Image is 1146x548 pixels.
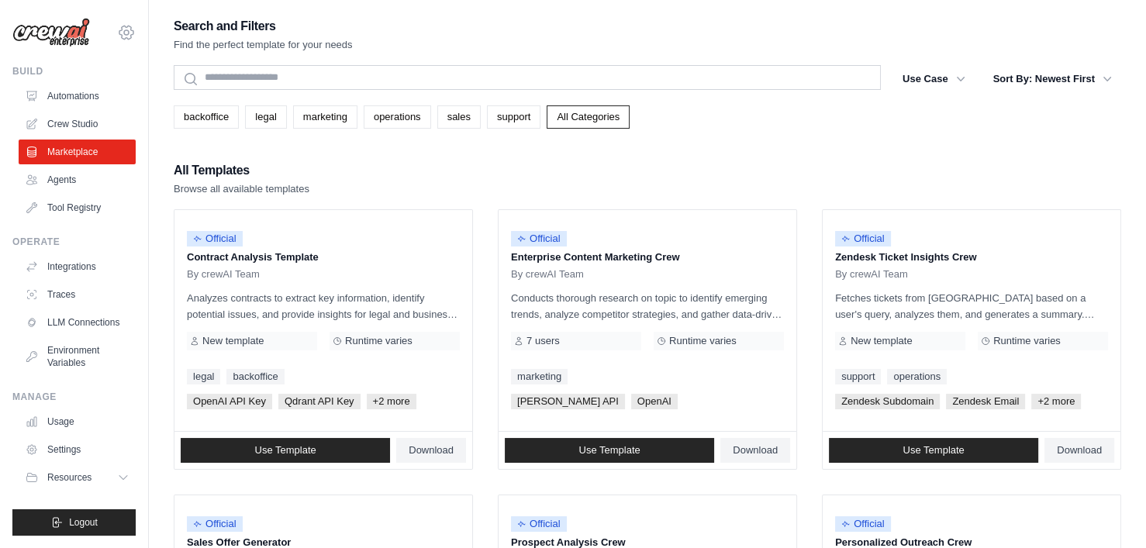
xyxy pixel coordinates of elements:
a: LLM Connections [19,310,136,335]
a: Automations [19,84,136,109]
a: sales [437,105,481,129]
a: All Categories [547,105,630,129]
span: New template [851,335,912,347]
a: Use Template [829,438,1038,463]
a: Download [396,438,466,463]
button: Sort By: Newest First [984,65,1121,93]
p: Analyzes contracts to extract key information, identify potential issues, and provide insights fo... [187,290,460,322]
a: support [487,105,540,129]
a: Crew Studio [19,112,136,136]
a: Environment Variables [19,338,136,375]
span: OpenAI API Key [187,394,272,409]
button: Resources [19,465,136,490]
h2: All Templates [174,160,309,181]
div: Operate [12,236,136,248]
h2: Search and Filters [174,16,353,37]
p: Conducts thorough research on topic to identify emerging trends, analyze competitor strategies, a... [511,290,784,322]
span: Official [511,516,567,532]
a: backoffice [226,369,284,384]
span: OpenAI [631,394,678,409]
a: Tool Registry [19,195,136,220]
a: Traces [19,282,136,307]
a: Use Template [181,438,390,463]
div: Manage [12,391,136,403]
span: Download [733,444,778,457]
span: Zendesk Subdomain [835,394,940,409]
p: Contract Analysis Template [187,250,460,265]
a: Settings [19,437,136,462]
span: Official [187,516,243,532]
span: Qdrant API Key [278,394,361,409]
span: Use Template [254,444,316,457]
span: +2 more [367,394,416,409]
a: operations [364,105,431,129]
img: Logo [12,18,90,47]
button: Logout [12,509,136,536]
p: Enterprise Content Marketing Crew [511,250,784,265]
a: Download [1044,438,1114,463]
span: Download [409,444,454,457]
a: operations [887,369,947,384]
span: Runtime varies [669,335,737,347]
a: Usage [19,409,136,434]
a: Agents [19,167,136,192]
a: legal [245,105,286,129]
span: +2 more [1031,394,1081,409]
a: marketing [511,369,568,384]
a: marketing [293,105,357,129]
span: By crewAI Team [835,268,908,281]
p: Fetches tickets from [GEOGRAPHIC_DATA] based on a user's query, analyzes them, and generates a su... [835,290,1108,322]
span: Use Template [578,444,640,457]
span: Runtime varies [345,335,412,347]
a: Use Template [505,438,714,463]
a: backoffice [174,105,239,129]
span: Resources [47,471,91,484]
span: Official [187,231,243,246]
span: Zendesk Email [946,394,1025,409]
a: legal [187,369,220,384]
a: Download [720,438,790,463]
a: Integrations [19,254,136,279]
button: Use Case [893,65,975,93]
span: Official [511,231,567,246]
span: Use Template [903,444,964,457]
span: Official [835,516,891,532]
p: Zendesk Ticket Insights Crew [835,250,1108,265]
span: Official [835,231,891,246]
span: New template [202,335,264,347]
span: [PERSON_NAME] API [511,394,625,409]
p: Browse all available templates [174,181,309,197]
span: By crewAI Team [187,268,260,281]
a: support [835,369,881,384]
div: Build [12,65,136,78]
span: Runtime varies [993,335,1061,347]
span: By crewAI Team [511,268,584,281]
p: Find the perfect template for your needs [174,37,353,53]
span: Download [1057,444,1102,457]
span: Logout [69,516,98,529]
span: 7 users [526,335,560,347]
a: Marketplace [19,140,136,164]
